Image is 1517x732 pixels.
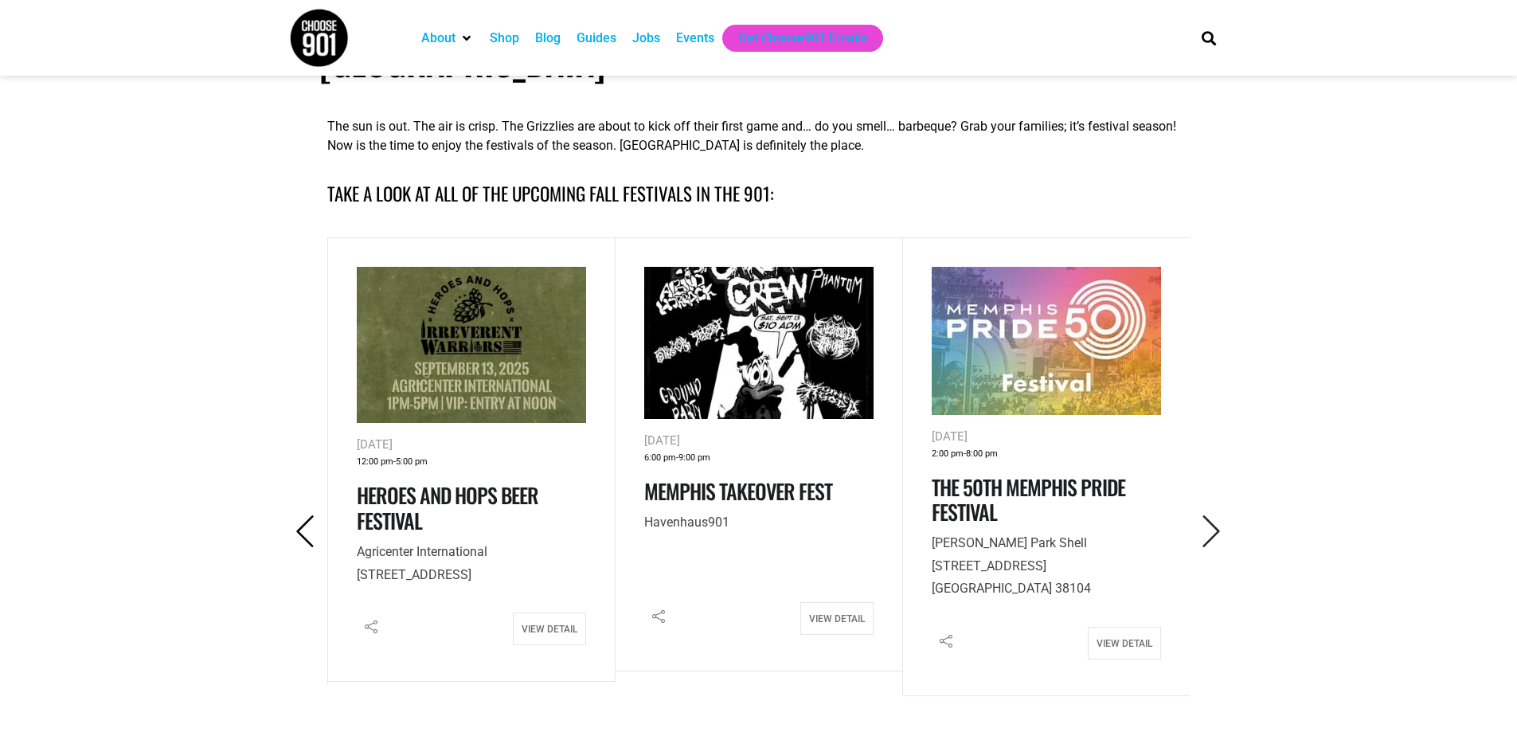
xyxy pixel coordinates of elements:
[1195,25,1222,51] div: Search
[396,454,428,471] span: 5:00 pm
[1088,627,1161,660] a: View Detail
[413,25,482,52] div: About
[644,602,673,631] i: Share
[535,29,561,48] a: Blog
[644,515,729,530] span: Havenhaus901
[413,25,1175,52] nav: Main nav
[738,29,867,48] a: Get Choose901 Emails
[357,454,393,471] span: 12:00 pm
[357,437,393,452] span: [DATE]
[644,476,832,507] a: Memphis Takeover Fest
[289,515,322,548] i: Previous
[932,627,960,656] i: Share
[357,613,385,641] i: Share
[357,267,586,424] img: Event flyer for "Irreverent Warriors: Heroes and Hops"—a craft beer festival on September 13, 202...
[932,446,1161,463] div: -
[632,29,660,48] a: Jobs
[644,450,676,467] span: 6:00 pm
[357,454,586,471] div: -
[932,267,1161,415] img: Crowd gathered outdoors at the Memphis Pride 50 Festival in the Mid-South, with a stage, food tru...
[678,450,710,467] span: 9:00 pm
[932,535,1087,550] span: [PERSON_NAME] Park Shell
[932,532,1161,601] p: [STREET_ADDRESS] [GEOGRAPHIC_DATA] 38104
[357,541,586,587] p: [STREET_ADDRESS]
[676,29,714,48] a: Events
[1190,513,1234,551] button: Next
[577,29,616,48] a: Guides
[490,29,519,48] a: Shop
[513,613,586,645] a: View Detail
[932,446,964,463] span: 2:00 pm
[966,446,998,463] span: 8:00 pm
[644,433,680,448] span: [DATE]
[327,117,1190,155] p: The sun is out. The air is crisp. The Grizzlies are about to kick off their first game and… do yo...
[644,450,874,467] div: -
[327,180,1190,208] h4: Take a look at all of the upcoming fall festivals in the 901:
[1195,515,1228,548] i: Next
[357,544,487,559] span: Agricenter International
[283,513,327,551] button: Previous
[357,480,538,535] a: Heroes and Hops Beer Festival
[932,429,968,444] span: [DATE]
[421,29,455,48] a: About
[800,602,874,635] a: View Detail
[932,472,1125,527] a: The 50th Memphis Pride Festival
